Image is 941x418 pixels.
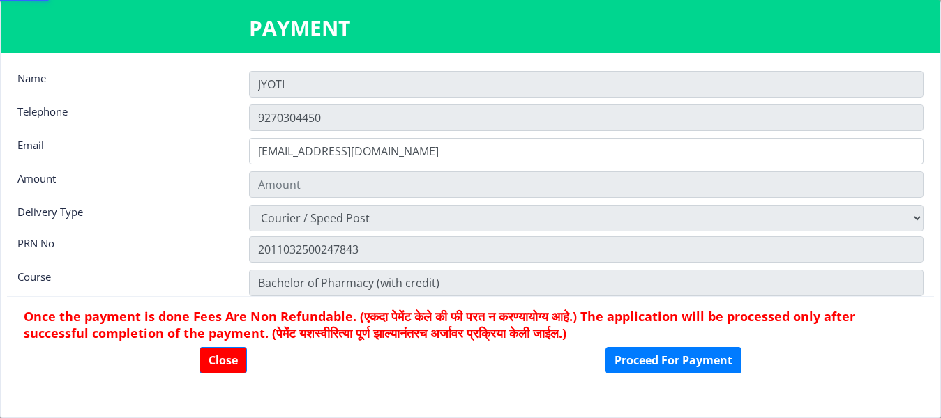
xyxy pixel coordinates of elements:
div: Course [7,270,239,293]
div: Amount [7,171,239,194]
input: Zipcode [249,270,924,296]
input: Zipcode [249,236,924,263]
button: Proceed For Payment [605,347,741,373]
input: Amount [249,171,924,198]
div: Email [7,138,239,161]
div: Name [7,71,239,94]
input: Telephone [249,104,924,131]
div: Telephone [7,104,239,127]
input: Email [249,138,924,164]
h6: Once the payment is done Fees Are Non Refundable. (एकदा पेमेंट केले की फी परत न करण्यायोग्य आहे.)... [24,308,917,341]
div: PRN No [7,236,239,259]
div: Delivery Type [7,205,239,228]
input: Name [249,71,924,98]
button: Close [200,347,247,373]
h3: PAYMENT [249,14,692,42]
